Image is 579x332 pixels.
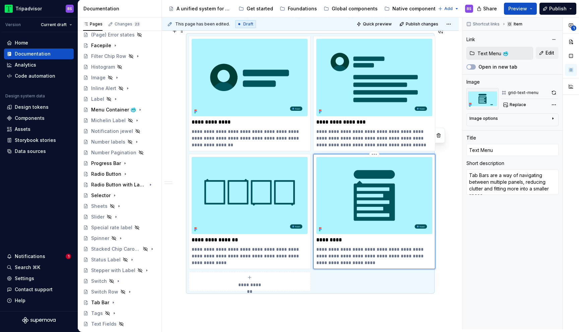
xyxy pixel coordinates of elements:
[15,5,42,12] div: Tripadvisor
[175,21,230,27] span: This page has been edited.
[508,90,538,95] div: grid-text-menu
[4,124,74,135] a: Assets
[1,1,76,16] button: TripadvisorBS
[397,19,441,29] button: Publish changes
[15,62,36,68] div: Analytics
[332,5,378,12] div: Global components
[91,74,106,81] div: Image
[15,73,55,79] div: Code automation
[363,21,392,27] span: Quick preview
[80,297,159,308] a: Tab Bar
[91,42,111,49] div: Facepile
[22,317,56,324] svg: Supernova Logo
[15,115,45,121] div: Components
[91,117,126,124] div: Michelin Label
[466,88,499,109] img: 89fb875a-22fa-4bad-842c-ee148fc61a30.png
[539,3,576,15] button: Publish
[247,5,273,12] div: Get started
[466,79,480,85] div: Image
[91,235,109,242] div: Spinner
[80,201,159,212] a: Sheets
[80,104,159,115] a: Menu Container 🥶
[4,284,74,295] button: Contact support
[473,3,501,15] button: Share
[4,37,74,48] a: Home
[91,321,117,327] div: Text Fields
[5,22,21,27] div: Version
[80,254,159,265] a: Status Label
[91,310,103,317] div: Tags
[277,3,320,14] a: Foundations
[508,5,527,12] span: Preview
[4,251,74,262] button: Notifications1
[4,262,74,273] button: Search ⌘K
[80,319,159,329] a: Text Fields
[15,126,30,133] div: Assets
[4,113,74,123] a: Components
[321,3,380,14] a: Global components
[80,137,159,147] a: Number labels
[15,148,46,155] div: Data sources
[466,144,559,156] input: Add title
[464,19,503,29] button: Shortcut links
[91,160,121,167] div: Progress Bar
[478,64,517,70] label: Open in new tab
[15,264,40,271] div: Search ⌘K
[80,233,159,244] a: Spinner
[4,49,74,59] a: Documentation
[483,5,497,12] span: Share
[66,254,71,259] span: 1
[510,102,526,107] span: Replace
[466,135,476,141] div: Title
[80,190,159,201] a: Selector
[80,126,159,137] a: Notification jewel
[473,21,500,27] span: Shortcut links
[91,278,107,284] div: Switch
[469,116,556,124] button: Image options
[80,286,159,297] a: Switch Row
[545,50,554,56] span: Edit
[5,5,13,13] img: 0ed0e8b8-9446-497d-bad0-376821b19aa5.png
[80,222,159,233] a: Special rate label
[91,181,146,188] div: Radio Button with Label
[469,116,498,121] div: Image options
[436,4,461,13] button: Add
[536,47,559,59] button: Edit
[91,106,136,113] div: Menu Container 🥶
[571,25,576,31] span: 1
[41,22,67,27] span: Current draft
[80,244,159,254] a: Stacked Chip Carousel
[5,93,45,99] div: Design system data
[91,256,121,263] div: Status Label
[177,5,232,12] div: A unified system for every journey.
[91,85,116,92] div: Inline Alert
[406,21,438,27] span: Publish changes
[91,64,115,70] div: Histogram
[80,83,159,94] a: Inline Alert
[91,149,136,156] div: Number Pagination
[466,36,475,43] div: Link
[166,2,435,15] div: Page tree
[355,19,395,29] button: Quick preview
[243,21,253,27] span: Draft
[80,29,159,40] a: (Page) Error states
[38,20,75,29] button: Current draft
[15,275,34,282] div: Settings
[80,72,159,83] a: Image
[80,147,159,158] a: Number Pagination
[15,137,56,144] div: Storybook stories
[91,246,141,252] div: Stacked Chip Carousel
[392,5,438,12] div: Native components
[115,21,140,27] div: Changes
[15,51,51,57] div: Documentation
[80,40,159,51] a: Facepile
[504,3,537,15] button: Preview
[83,21,103,27] div: Pages
[67,6,72,11] div: BS
[382,3,441,14] a: Native components
[80,62,159,72] a: Histogram
[80,169,159,179] a: Radio Button
[4,273,74,284] a: Settings
[4,60,74,70] a: Analytics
